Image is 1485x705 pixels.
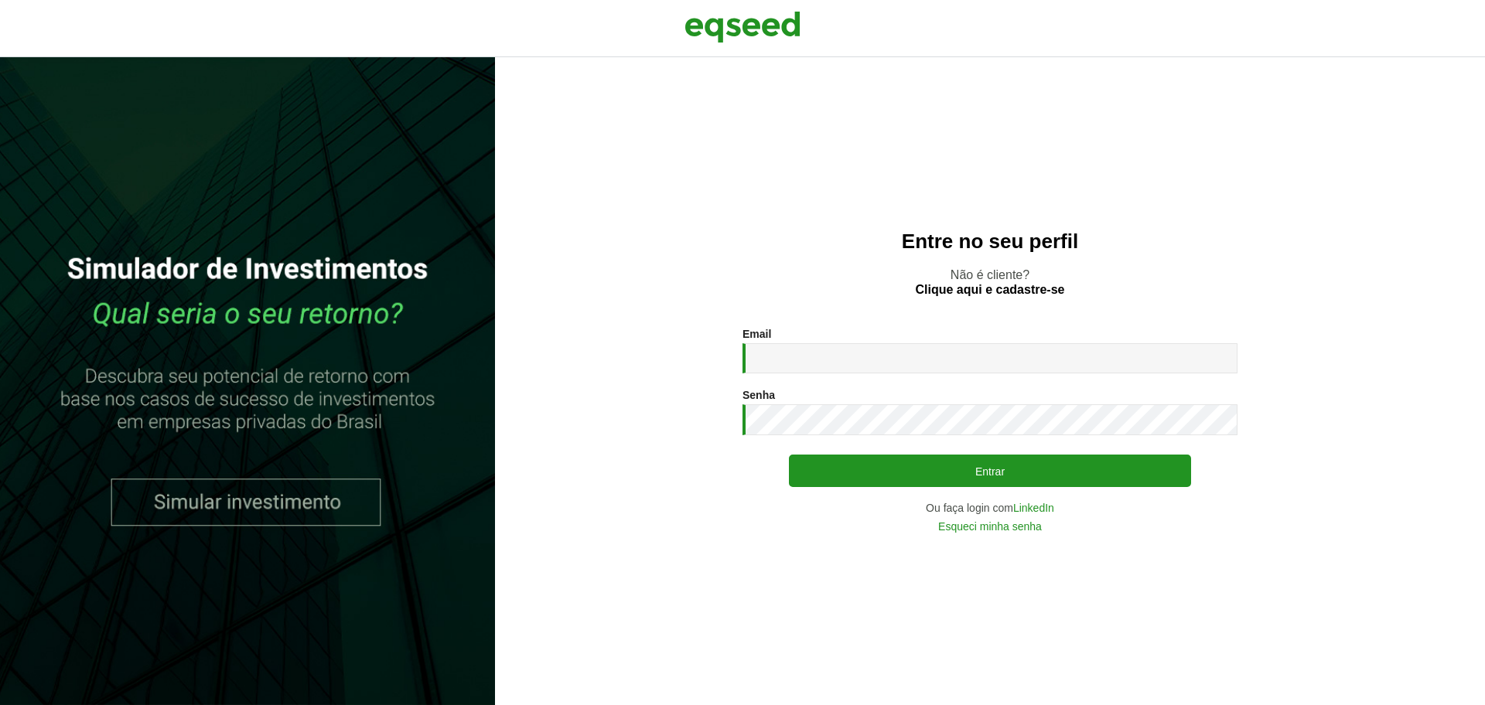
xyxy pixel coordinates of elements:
[742,329,771,339] label: Email
[526,230,1454,253] h2: Entre no seu perfil
[684,8,801,46] img: EqSeed Logo
[938,521,1042,532] a: Esqueci minha senha
[526,267,1454,297] p: Não é cliente?
[789,455,1191,487] button: Entrar
[916,284,1065,296] a: Clique aqui e cadastre-se
[1013,502,1054,513] a: LinkedIn
[742,390,775,400] label: Senha
[742,502,1237,513] div: Ou faça login com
